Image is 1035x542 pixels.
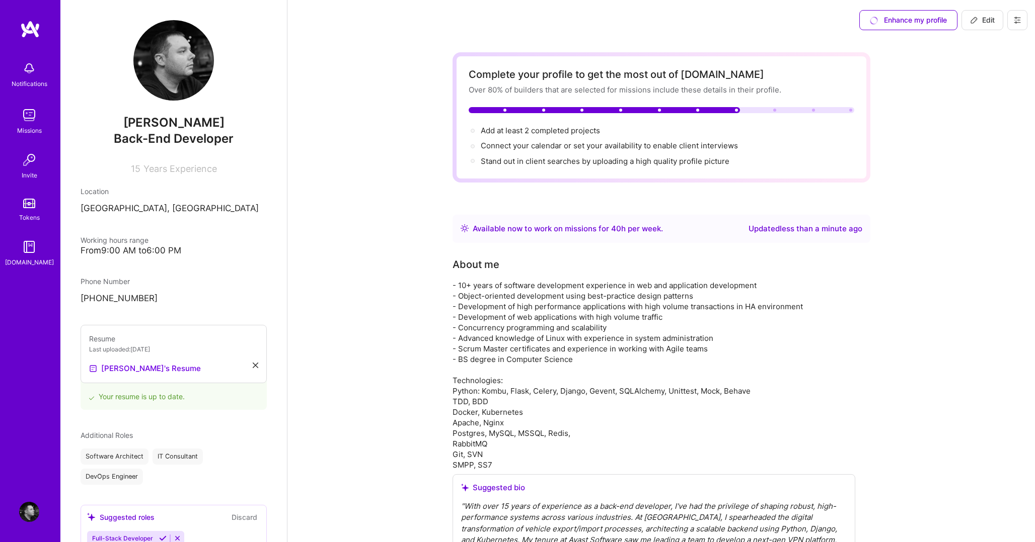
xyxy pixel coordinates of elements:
[481,126,600,135] span: Add at least 2 completed projects
[473,223,663,235] div: Available now to work on missions for h per week .
[81,115,267,130] span: [PERSON_NAME]
[19,502,39,522] img: User Avatar
[159,534,167,542] i: Accept
[461,484,469,491] i: icon SuggestedTeams
[89,365,97,373] img: Resume
[461,224,469,232] img: Availability
[81,245,267,256] div: From 9:00 AM to 6:00 PM
[5,257,54,267] div: [DOMAIN_NAME]
[81,431,133,439] span: Additional Roles
[23,199,35,208] img: tokens
[153,448,203,465] div: IT Consultant
[19,58,39,78] img: bell
[81,377,267,410] div: Your resume is up to date.
[131,163,140,174] span: 15
[970,15,995,25] span: Edit
[469,68,854,80] div: Complete your profile to get the most out of [DOMAIN_NAME]
[611,224,621,233] span: 40
[87,512,155,522] div: Suggested roles
[19,150,39,170] img: Invite
[81,448,149,465] div: Software Architect
[81,186,267,197] div: Location
[81,236,149,244] span: Working hours range
[22,170,37,180] div: Invite
[89,363,201,375] a: [PERSON_NAME]'s Resume
[12,78,47,89] div: Notifications
[174,534,181,542] i: Reject
[19,237,39,257] img: guide book
[89,344,258,354] div: Last uploaded: [DATE]
[81,277,130,286] span: Phone Number
[253,363,258,368] i: icon Close
[461,483,847,493] div: Suggested bio
[19,212,40,223] div: Tokens
[133,20,214,101] img: User Avatar
[453,257,499,272] div: About me
[81,203,267,215] p: [GEOGRAPHIC_DATA], [GEOGRAPHIC_DATA]
[92,534,153,542] span: Full-Stack Developer
[20,20,40,38] img: logo
[481,156,729,166] div: Stand out in client searches by uploading a high quality profile picture
[87,513,96,521] i: icon SuggestedTeams
[19,105,39,125] img: teamwork
[453,280,855,470] div: - 10+ years of software development experience in web and application development - Object-orient...
[81,469,143,485] div: DevOps Engineer
[481,141,738,150] span: Connect your calendar or set your availability to enable client interviews
[114,131,234,146] span: Back-End Developer
[229,511,260,523] button: Discard
[81,293,267,305] p: [PHONE_NUMBER]
[143,163,217,174] span: Years Experience
[89,334,115,343] span: Resume
[469,84,854,95] div: Over 80% of builders that are selected for missions include these details in their profile.
[749,223,862,235] div: Updated less than a minute ago
[17,125,42,136] div: Missions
